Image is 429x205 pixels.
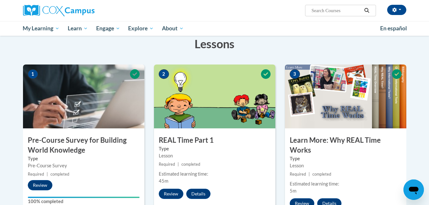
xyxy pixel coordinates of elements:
a: Learn [64,21,92,36]
img: Course Image [23,65,144,128]
div: Pre-Course Survey [28,162,140,169]
h3: Learn More: Why REAL Time Works [285,135,406,155]
a: My Learning [19,21,64,36]
span: 2 [159,69,169,79]
h3: Lessons [23,36,406,52]
img: Course Image [285,65,406,128]
div: Estimated learning time: [290,180,402,187]
h3: Pre-Course Survey for Building World Knowledge [23,135,144,155]
span: My Learning [23,25,59,32]
span: 5m [290,188,296,194]
span: completed [50,172,69,177]
span: About [162,25,184,32]
span: | [47,172,48,177]
button: Review [28,180,52,190]
iframe: Button to launch messaging window [403,179,424,200]
span: Required [290,172,306,177]
label: Type [159,145,271,152]
span: completed [312,172,331,177]
label: Type [290,155,402,162]
span: | [309,172,310,177]
button: Search [362,7,372,14]
label: Type [28,155,140,162]
span: | [178,162,179,167]
div: Main menu [13,21,416,36]
span: Required [159,162,175,167]
button: Review [159,189,183,199]
input: Search Courses [311,7,362,14]
div: Your progress [28,197,140,198]
span: completed [181,162,200,167]
div: Lesson [159,152,271,159]
span: 1 [28,69,38,79]
span: En español [380,25,407,32]
span: 45m [159,178,168,184]
h3: REAL Time Part 1 [154,135,275,145]
a: Explore [124,21,158,36]
label: 100% completed [28,198,140,205]
button: Account Settings [387,5,406,15]
div: Estimated learning time: [159,171,271,178]
span: Learn [68,25,88,32]
a: En español [376,22,411,35]
img: Course Image [154,65,275,128]
span: Required [28,172,44,177]
a: About [158,21,188,36]
button: Details [186,189,211,199]
a: Engage [92,21,124,36]
span: Explore [128,25,154,32]
img: Cox Campus [23,5,95,16]
a: Cox Campus [23,5,144,16]
span: Engage [96,25,120,32]
div: Lesson [290,162,402,169]
span: 3 [290,69,300,79]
